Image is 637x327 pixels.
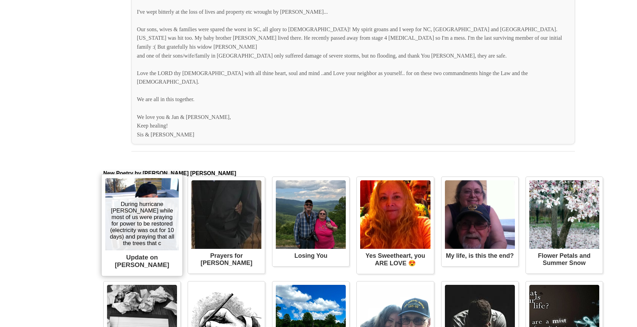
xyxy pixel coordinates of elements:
div: My life, is this the end? [445,249,515,263]
img: Poem Image [529,180,599,249]
div: Update on [PERSON_NAME] [105,250,179,272]
a: Poem Image Flower Petals and Summer Snow [529,180,599,270]
img: Poem Image [445,180,515,249]
img: Poem Image [191,180,261,249]
div: Yes Sweetheart, you ARE LOVE 😍 [360,249,430,270]
div: Prayers for [PERSON_NAME] [191,249,261,270]
b: New Poetry by [PERSON_NAME] [PERSON_NAME] [103,170,236,176]
img: Poem Image [105,178,179,250]
a: Poem Image My life, is this the end? [445,180,515,263]
div: During hurricane [PERSON_NAME] while most of us were praying for power to be restored (electricit... [105,198,179,250]
div: Losing You [276,249,346,263]
div: Flower Petals and Summer Snow [529,249,599,270]
a: Poem Image Yes Sweetheart, you ARE LOVE 😍 [360,180,430,270]
a: Poem Image Losing You [276,180,346,263]
a: Poem Image Prayers for [PERSON_NAME] [191,180,261,270]
img: Poem Image [360,180,430,249]
a: Poem Image During hurricane [PERSON_NAME] while most of us were praying for power to be restored ... [105,178,179,272]
img: Poem Image [276,180,346,249]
